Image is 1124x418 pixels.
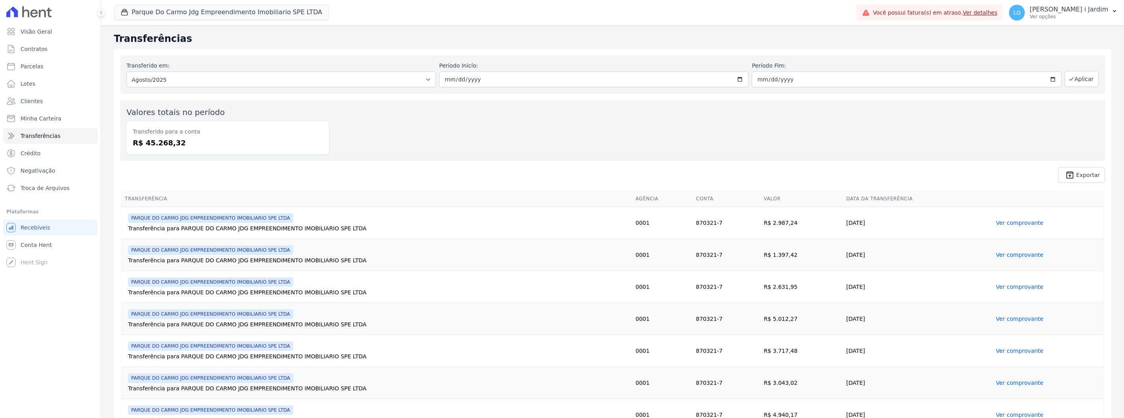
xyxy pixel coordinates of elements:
[760,335,843,367] td: R$ 3.717,48
[996,316,1043,322] a: Ver comprovante
[1065,170,1075,180] i: unarchive
[114,32,1111,46] h2: Transferências
[21,241,52,249] span: Conta Hent
[1003,2,1124,24] button: LG [PERSON_NAME] i Jardim Ver opções
[3,163,98,179] a: Negativação
[843,191,993,207] th: Data da Transferência
[632,207,693,239] td: 0001
[843,207,993,239] td: [DATE]
[128,320,629,328] div: Transferência para PARQUE DO CARMO JDG EMPREENDIMENTO IMOBILIARIO SPE LTDA
[128,245,293,255] span: PARQUE DO CARMO JDG EMPREENDIMENTO IMOBILIARIO SPE LTDA
[1065,71,1099,87] button: Aplicar
[693,335,761,367] td: 870321-7
[996,220,1043,226] a: Ver comprovante
[963,9,998,16] a: Ver detalhes
[632,367,693,399] td: 0001
[1030,6,1108,13] p: [PERSON_NAME] i Jardim
[996,412,1043,418] a: Ver comprovante
[128,288,629,296] div: Transferência para PARQUE DO CARMO JDG EMPREENDIMENTO IMOBILIARIO SPE LTDA
[632,335,693,367] td: 0001
[133,137,322,148] dd: R$ 45.268,32
[996,284,1043,290] a: Ver comprovante
[693,367,761,399] td: 870321-7
[760,239,843,271] td: R$ 1.397,42
[693,239,761,271] td: 870321-7
[996,348,1043,354] a: Ver comprovante
[21,149,41,157] span: Crédito
[122,191,632,207] th: Transferência
[21,115,61,122] span: Minha Carteira
[21,45,47,53] span: Contratos
[114,5,329,20] button: Parque Do Carmo Jdg Empreendimento Imobiliario SPE LTDA
[3,93,98,109] a: Clientes
[760,191,843,207] th: Valor
[632,239,693,271] td: 0001
[760,271,843,303] td: R$ 2.631,95
[439,62,749,70] label: Período Inicío:
[21,132,60,140] span: Transferências
[3,41,98,57] a: Contratos
[21,184,70,192] span: Troca de Arquivos
[843,335,993,367] td: [DATE]
[3,76,98,92] a: Lotes
[996,380,1043,386] a: Ver comprovante
[3,237,98,253] a: Conta Hent
[133,128,322,136] dt: Transferido para a conta
[21,28,52,36] span: Visão Geral
[128,352,629,360] div: Transferência para PARQUE DO CARMO JDG EMPREENDIMENTO IMOBILIARIO SPE LTDA
[21,62,43,70] span: Parcelas
[128,224,629,232] div: Transferência para PARQUE DO CARMO JDG EMPREENDIMENTO IMOBILIARIO SPE LTDA
[3,145,98,161] a: Crédito
[1058,167,1105,183] a: unarchive Exportar
[3,24,98,40] a: Visão Geral
[873,9,998,17] span: Você possui fatura(s) em atraso.
[1013,10,1021,15] span: LG
[128,405,293,415] span: PARQUE DO CARMO JDG EMPREENDIMENTO IMOBILIARIO SPE LTDA
[128,213,293,223] span: PARQUE DO CARMO JDG EMPREENDIMENTO IMOBILIARIO SPE LTDA
[760,303,843,335] td: R$ 5.012,27
[760,367,843,399] td: R$ 3.043,02
[843,271,993,303] td: [DATE]
[3,180,98,196] a: Troca de Arquivos
[693,303,761,335] td: 870321-7
[128,341,293,351] span: PARQUE DO CARMO JDG EMPREENDIMENTO IMOBILIARIO SPE LTDA
[693,207,761,239] td: 870321-7
[128,373,293,383] span: PARQUE DO CARMO JDG EMPREENDIMENTO IMOBILIARIO SPE LTDA
[126,62,170,69] label: Transferido em:
[21,224,50,232] span: Recebíveis
[126,107,225,117] label: Valores totais no período
[632,191,693,207] th: Agência
[3,220,98,235] a: Recebíveis
[128,277,293,287] span: PARQUE DO CARMO JDG EMPREENDIMENTO IMOBILIARIO SPE LTDA
[128,309,293,319] span: PARQUE DO CARMO JDG EMPREENDIMENTO IMOBILIARIO SPE LTDA
[693,191,761,207] th: Conta
[632,303,693,335] td: 0001
[21,80,36,88] span: Lotes
[1030,13,1108,20] p: Ver opções
[6,207,94,217] div: Plataformas
[760,207,843,239] td: R$ 2.987,24
[3,58,98,74] a: Parcelas
[843,367,993,399] td: [DATE]
[21,167,55,175] span: Negativação
[3,111,98,126] a: Minha Carteira
[843,239,993,271] td: [DATE]
[1076,173,1100,177] span: Exportar
[752,62,1061,70] label: Período Fim:
[128,384,629,392] div: Transferência para PARQUE DO CARMO JDG EMPREENDIMENTO IMOBILIARIO SPE LTDA
[21,97,43,105] span: Clientes
[996,252,1043,258] a: Ver comprovante
[3,128,98,144] a: Transferências
[128,256,629,264] div: Transferência para PARQUE DO CARMO JDG EMPREENDIMENTO IMOBILIARIO SPE LTDA
[632,271,693,303] td: 0001
[843,303,993,335] td: [DATE]
[693,271,761,303] td: 870321-7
